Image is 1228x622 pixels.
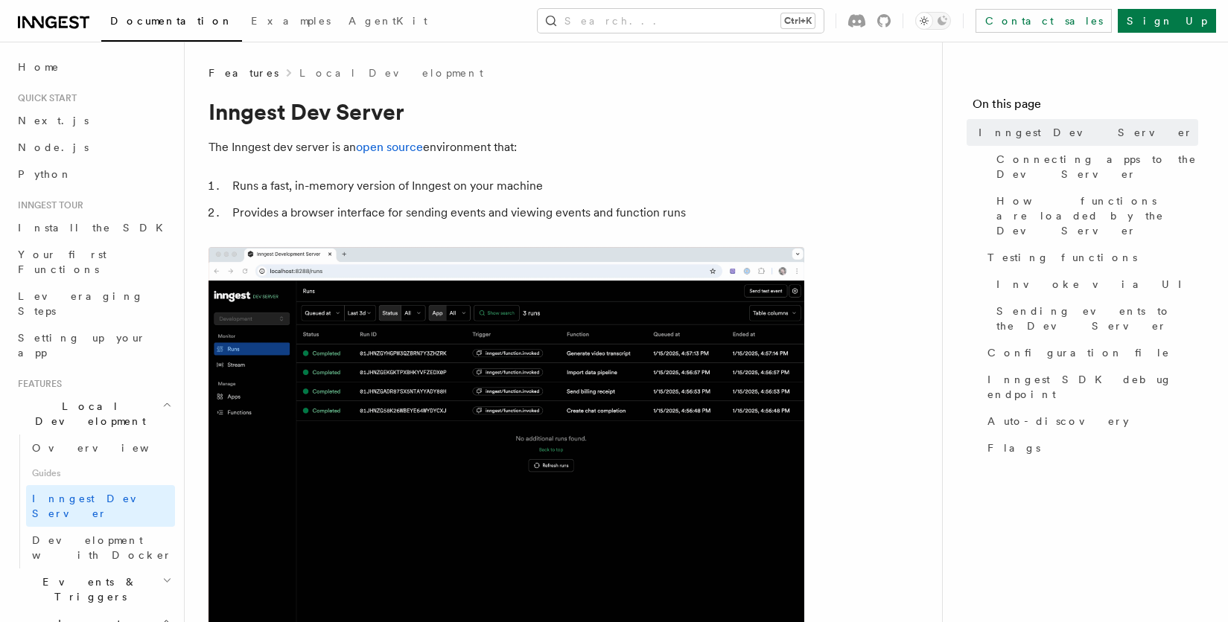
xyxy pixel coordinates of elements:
[1118,9,1216,33] a: Sign Up
[12,107,175,134] a: Next.js
[18,141,89,153] span: Node.js
[12,161,175,187] a: Python
[356,140,423,154] a: open source
[12,378,62,390] span: Features
[228,202,804,223] li: Provides a browser interface for sending events and viewing events and function runs
[110,15,233,27] span: Documentation
[973,119,1198,146] a: Inngest Dev Server
[987,440,1040,455] span: Flags
[12,574,162,604] span: Events & Triggers
[228,176,804,196] li: Runs a fast, in-memory version of Inngest on your machine
[18,168,72,180] span: Python
[990,298,1198,339] a: Sending events to the Dev Server
[12,399,162,429] span: Local Development
[987,372,1198,402] span: Inngest SDK debug endpoint
[781,13,815,28] kbd: Ctrl+K
[26,485,175,527] a: Inngest Dev Server
[982,435,1198,461] a: Flags
[12,241,175,283] a: Your first Functions
[26,461,175,485] span: Guides
[32,534,172,561] span: Development with Docker
[209,65,279,80] span: Features
[996,277,1194,292] span: Invoke via UI
[18,60,60,74] span: Home
[538,9,824,33] button: Search...Ctrl+K
[12,393,175,435] button: Local Development
[12,134,175,161] a: Node.js
[982,244,1198,271] a: Testing functions
[990,271,1198,298] a: Invoke via UI
[209,137,804,158] p: The Inngest dev server is an environment that:
[12,324,175,366] a: Setting up your app
[12,54,175,80] a: Home
[979,125,1193,140] span: Inngest Dev Server
[349,15,427,27] span: AgentKit
[996,152,1198,182] span: Connecting apps to the Dev Server
[18,249,106,275] span: Your first Functions
[12,435,175,568] div: Local Development
[982,366,1198,408] a: Inngest SDK debug endpoint
[990,146,1198,187] a: Connecting apps to the Dev Server
[982,339,1198,366] a: Configuration file
[101,4,242,42] a: Documentation
[987,414,1129,429] span: Auto-discovery
[32,493,159,519] span: Inngest Dev Server
[987,345,1170,360] span: Configuration file
[26,435,175,461] a: Overview
[976,9,1112,33] a: Contact sales
[12,92,77,104] span: Quick start
[209,98,804,125] h1: Inngest Dev Server
[18,290,144,317] span: Leveraging Steps
[18,222,172,234] span: Install the SDK
[987,250,1137,265] span: Testing functions
[12,214,175,241] a: Install the SDK
[915,12,951,30] button: Toggle dark mode
[12,568,175,610] button: Events & Triggers
[251,15,331,27] span: Examples
[32,442,185,454] span: Overview
[990,187,1198,244] a: How functions are loaded by the Dev Server
[996,304,1198,333] span: Sending events to the Dev Server
[18,115,89,126] span: Next.js
[996,193,1198,238] span: How functions are loaded by the Dev Server
[18,332,146,359] span: Setting up your app
[299,65,483,80] a: Local Development
[12,283,175,324] a: Leveraging Steps
[973,95,1198,119] h4: On this page
[340,4,436,40] a: AgentKit
[982,408,1198,435] a: Auto-discovery
[242,4,340,40] a: Examples
[26,527,175,568] a: Development with Docker
[12,199,83,211] span: Inngest tour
